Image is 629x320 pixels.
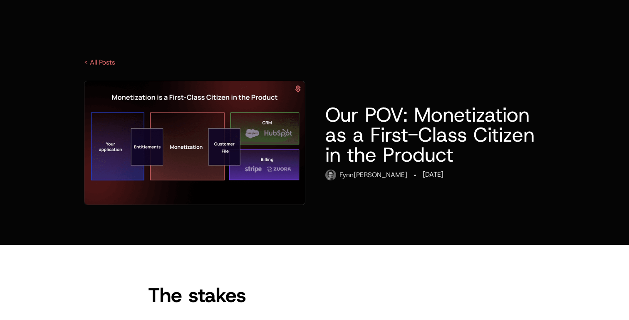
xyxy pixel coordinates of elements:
[325,170,336,180] img: fynn
[414,170,416,181] div: ·
[148,282,246,308] span: The stakes
[84,81,305,205] img: Monetization as First Class
[325,105,545,165] h1: Our POV: Monetization as a First-Class Citizen in the Product
[84,58,115,67] a: < All Posts
[339,170,407,180] div: Fynn [PERSON_NAME]
[423,170,443,180] div: [DATE]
